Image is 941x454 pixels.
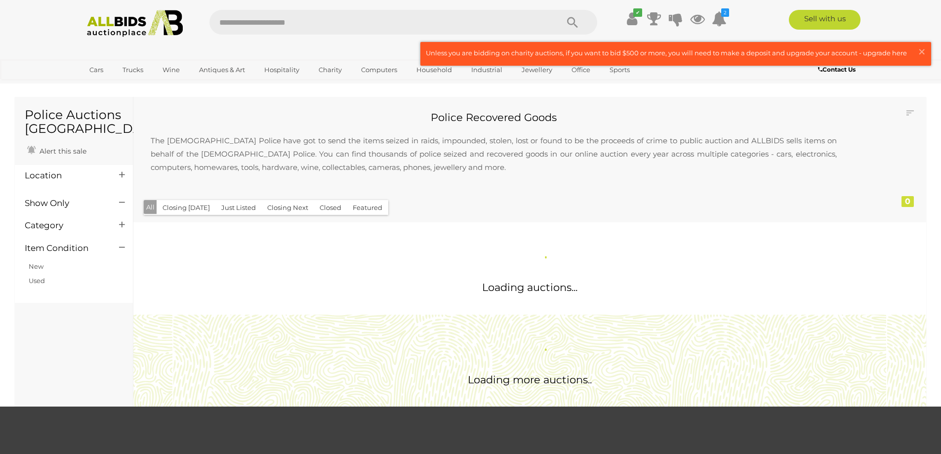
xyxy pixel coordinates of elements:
[83,62,110,78] a: Cars
[82,10,189,37] img: Allbids.com.au
[625,10,640,28] a: ✔
[29,262,43,270] a: New
[312,62,348,78] a: Charity
[116,62,150,78] a: Trucks
[193,62,251,78] a: Antiques & Art
[548,10,597,35] button: Search
[468,373,592,386] span: Loading more auctions..
[258,62,306,78] a: Hospitality
[141,124,847,184] p: The [DEMOGRAPHIC_DATA] Police have got to send the items seized in raids, impounded, stolen, lost...
[603,62,636,78] a: Sports
[25,143,89,158] a: Alert this sale
[565,62,597,78] a: Office
[482,281,577,293] span: Loading auctions...
[157,200,216,215] button: Closing [DATE]
[25,221,104,230] h4: Category
[261,200,314,215] button: Closing Next
[818,66,856,73] b: Contact Us
[25,199,104,208] h4: Show Only
[156,62,186,78] a: Wine
[721,8,729,17] i: 2
[633,8,642,17] i: ✔
[83,78,166,94] a: [GEOGRAPHIC_DATA]
[25,244,104,253] h4: Item Condition
[141,112,847,123] h2: Police Recovered Goods
[465,62,509,78] a: Industrial
[818,64,858,75] a: Contact Us
[25,108,123,135] h1: Police Auctions [GEOGRAPHIC_DATA]
[789,10,860,30] a: Sell with us
[712,10,727,28] a: 2
[215,200,262,215] button: Just Listed
[37,147,86,156] span: Alert this sale
[410,62,458,78] a: Household
[917,42,926,61] span: ×
[144,200,157,214] button: All
[29,277,45,285] a: Used
[515,62,559,78] a: Jewellery
[901,196,914,207] div: 0
[347,200,388,215] button: Featured
[25,171,104,180] h4: Location
[355,62,404,78] a: Computers
[314,200,347,215] button: Closed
